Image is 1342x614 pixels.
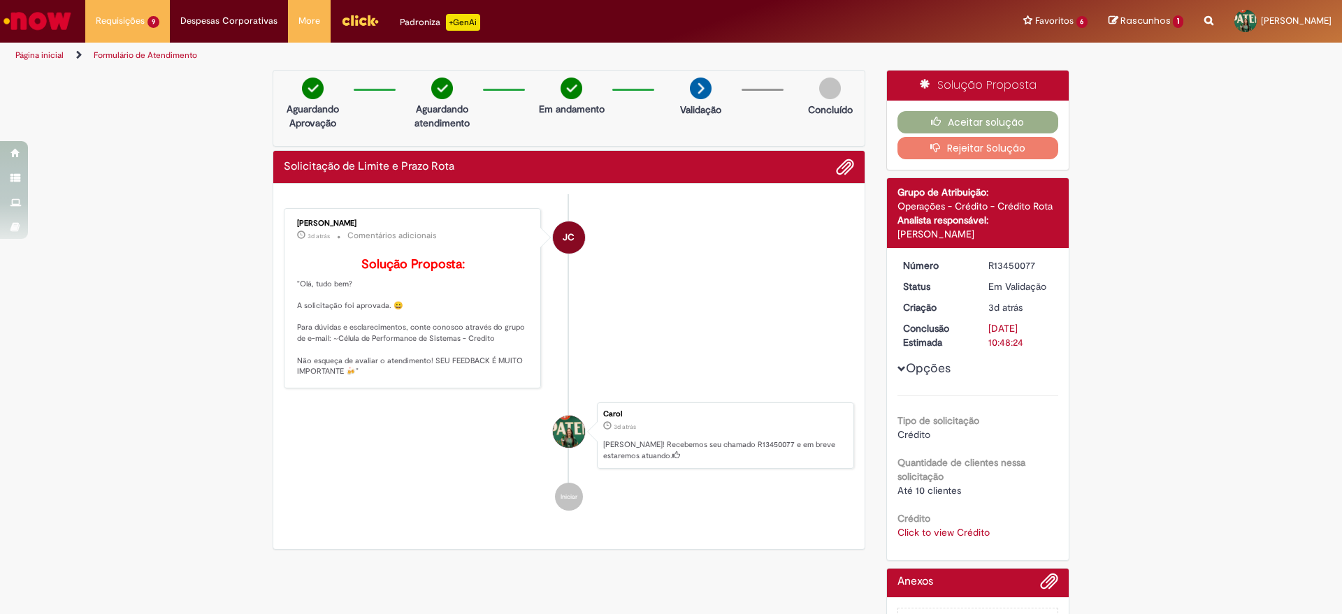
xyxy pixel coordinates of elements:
[1120,14,1171,27] span: Rascunhos
[988,321,1053,349] div: [DATE] 10:48:24
[680,103,721,117] p: Validação
[284,194,854,525] ul: Histórico de tíquete
[284,402,854,469] li: Carol
[297,258,530,377] p: "Olá, tudo bem? A solicitação foi aprovada. 😀 Para dúvidas e esclarecimentos, conte conosco atrav...
[180,14,277,28] span: Despesas Corporativas
[897,111,1059,133] button: Aceitar solução
[1,7,73,35] img: ServiceNow
[297,219,530,228] div: [PERSON_NAME]
[887,71,1069,101] div: Solução Proposta
[988,300,1053,314] div: 26/08/2025 17:48:19
[298,14,320,28] span: More
[1173,15,1183,28] span: 1
[94,50,197,61] a: Formulário de Atendimento
[553,416,585,448] div: Carol
[1040,572,1058,597] button: Adicionar anexos
[897,227,1059,241] div: [PERSON_NAME]
[10,43,884,68] ul: Trilhas de página
[431,78,453,99] img: check-circle-green.png
[893,300,979,314] dt: Criação
[614,423,636,431] time: 26/08/2025 17:48:19
[614,423,636,431] span: 3d atrás
[96,14,145,28] span: Requisições
[988,258,1053,272] div: R13450077
[279,102,347,130] p: Aguardando Aprovação
[897,576,933,588] h2: Anexos
[819,78,841,99] img: img-circle-grey.png
[347,230,437,242] small: Comentários adicionais
[553,221,585,254] div: Jonas Correia
[897,526,990,539] a: Click to view Crédito
[302,78,324,99] img: check-circle-green.png
[1109,15,1183,28] a: Rascunhos
[836,158,854,176] button: Adicionar anexos
[897,456,1025,483] b: Quantidade de clientes nessa solicitação
[897,137,1059,159] button: Rejeitar Solução
[408,102,476,130] p: Aguardando atendimento
[893,279,979,293] dt: Status
[603,410,846,418] div: Carol
[988,301,1023,314] span: 3d atrás
[1261,15,1332,27] span: [PERSON_NAME]
[563,221,575,254] span: JC
[893,258,979,272] dt: Número
[284,161,454,173] h2: Solicitação de Limite e Prazo Rota Histórico de tíquete
[1035,14,1074,28] span: Favoritos
[897,199,1059,213] div: Operações - Crédito - Crédito Rota
[361,256,465,272] b: Solução Proposta:
[897,185,1059,199] div: Grupo de Atribuição:
[897,484,961,497] span: Até 10 clientes
[897,512,930,525] b: Crédito
[539,102,605,116] p: Em andamento
[341,10,379,31] img: click_logo_yellow_360x200.png
[893,321,979,349] dt: Conclusão Estimada
[808,103,853,117] p: Concluído
[988,301,1023,314] time: 26/08/2025 17:48:19
[897,428,930,441] span: Crédito
[15,50,64,61] a: Página inicial
[897,213,1059,227] div: Analista responsável:
[308,232,330,240] span: 3d atrás
[308,232,330,240] time: 27/08/2025 16:09:51
[690,78,712,99] img: arrow-next.png
[446,14,480,31] p: +GenAi
[988,279,1053,293] div: Em Validação
[603,439,846,461] p: [PERSON_NAME]! Recebemos seu chamado R13450077 e em breve estaremos atuando.
[897,414,979,427] b: Tipo de solicitação
[147,16,159,28] span: 9
[400,14,480,31] div: Padroniza
[1076,16,1088,28] span: 6
[561,78,582,99] img: check-circle-green.png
